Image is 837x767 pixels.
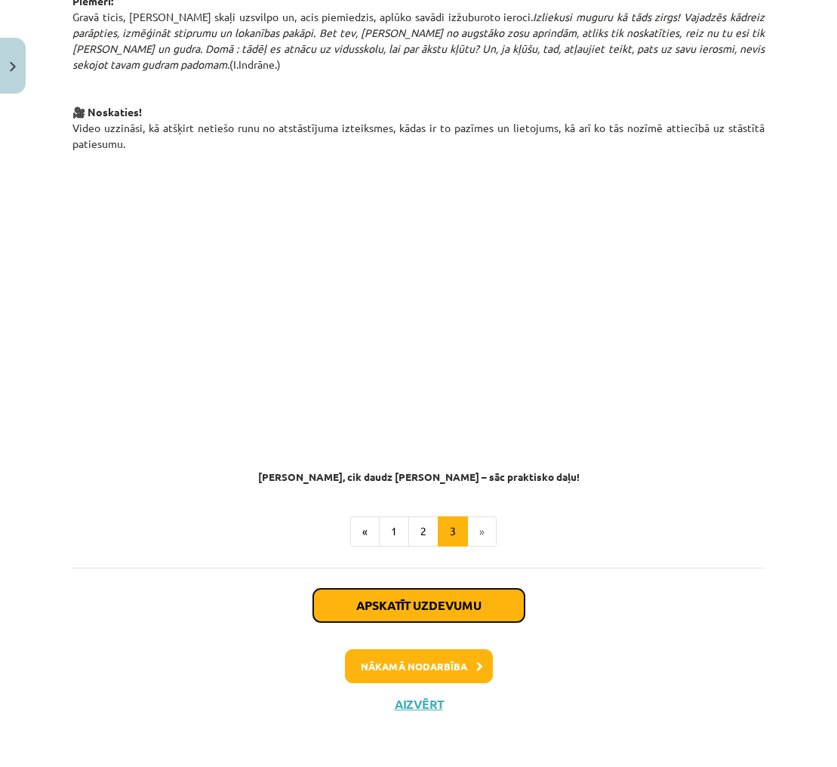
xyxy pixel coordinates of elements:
[345,649,493,684] button: Nākamā nodarbība
[379,516,409,547] button: 1
[350,516,380,547] button: «
[390,697,448,712] button: Aizvērt
[72,516,765,547] nav: Page navigation example
[438,516,468,547] button: 3
[72,105,142,119] strong: 🎥 Noskaties!
[313,589,525,622] button: Apskatīt uzdevumu
[10,62,16,72] img: icon-close-lesson-0947bae3869378f0d4975bcd49f059093ad1ed9edebbc8119c70593378902aed.svg
[408,516,439,547] button: 2
[258,470,580,483] strong: [PERSON_NAME], cik daudz [PERSON_NAME] – sāc praktisko daļu!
